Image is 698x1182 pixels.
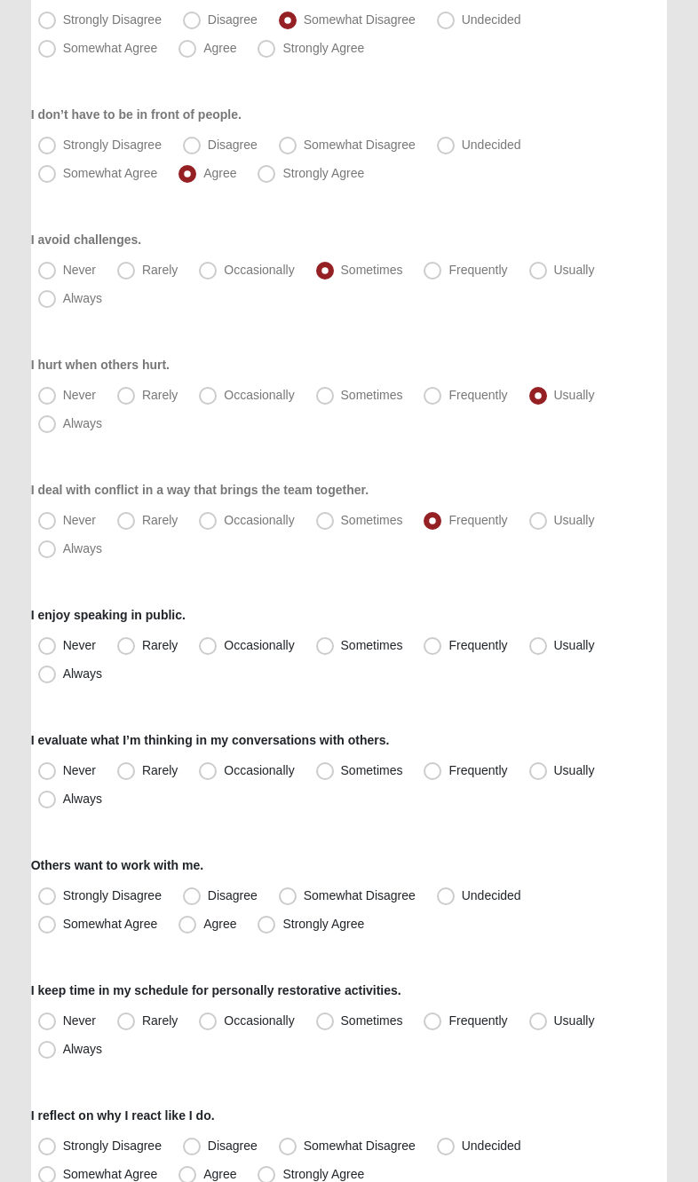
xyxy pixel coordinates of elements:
[31,856,203,874] label: Others want to work with me.
[142,638,178,652] span: Rarely
[63,12,162,27] span: Strongly Disagree
[554,763,595,777] span: Usually
[63,1013,96,1028] span: Never
[208,888,258,902] span: Disagree
[63,41,158,55] span: Somewhat Agree
[554,388,595,402] span: Usually
[448,1013,507,1028] span: Frequently
[31,1107,215,1124] label: I reflect on why I react like I do.
[142,263,178,277] span: Rarely
[203,41,236,55] span: Agree
[63,416,102,430] span: Always
[554,1013,595,1028] span: Usually
[224,763,294,777] span: Occasionally
[31,981,401,999] label: I keep time in my schedule for personally restorative activities.
[63,763,96,777] span: Never
[63,666,102,681] span: Always
[282,41,364,55] span: Strongly Agree
[224,513,294,527] span: Occasionally
[448,263,507,277] span: Frequently
[224,638,294,652] span: Occasionally
[31,606,186,624] label: I enjoy speaking in public.
[304,138,416,152] span: Somewhat Disagree
[341,513,403,527] span: Sometimes
[208,138,258,152] span: Disagree
[63,917,158,931] span: Somewhat Agree
[31,731,390,749] label: I evaluate what I’m thinking in my conversations with others.
[462,1139,521,1153] span: Undecided
[448,388,507,402] span: Frequently
[63,1042,102,1056] span: Always
[282,166,364,180] span: Strongly Agree
[31,231,142,248] label: I avoid challenges.
[341,263,403,277] span: Sometimes
[63,513,96,527] span: Never
[341,638,403,652] span: Sometimes
[224,1013,294,1028] span: Occasionally
[63,792,102,806] span: Always
[63,638,96,652] span: Never
[462,888,521,902] span: Undecided
[462,12,521,27] span: Undecided
[341,388,403,402] span: Sometimes
[63,263,96,277] span: Never
[208,1139,258,1153] span: Disagree
[63,138,162,152] span: Strongly Disagree
[63,388,96,402] span: Never
[224,388,294,402] span: Occasionally
[554,263,595,277] span: Usually
[203,166,236,180] span: Agree
[554,513,595,527] span: Usually
[31,356,170,374] label: I hurt when others hurt.
[341,1013,403,1028] span: Sometimes
[448,513,507,527] span: Frequently
[282,917,364,931] span: Strongly Agree
[142,513,178,527] span: Rarely
[462,138,521,152] span: Undecided
[203,917,236,931] span: Agree
[304,12,416,27] span: Somewhat Disagree
[554,638,595,652] span: Usually
[208,12,258,27] span: Disagree
[142,388,178,402] span: Rarely
[63,1139,162,1153] span: Strongly Disagree
[31,481,369,499] label: I deal with conflict in a way that brings the team together.
[63,291,102,305] span: Always
[63,541,102,556] span: Always
[142,763,178,777] span: Rarely
[448,638,507,652] span: Frequently
[448,763,507,777] span: Frequently
[63,888,162,902] span: Strongly Disagree
[341,763,403,777] span: Sometimes
[31,106,242,123] label: I don’t have to be in front of people.
[63,166,158,180] span: Somewhat Agree
[304,1139,416,1153] span: Somewhat Disagree
[304,888,416,902] span: Somewhat Disagree
[224,263,294,277] span: Occasionally
[142,1013,178,1028] span: Rarely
